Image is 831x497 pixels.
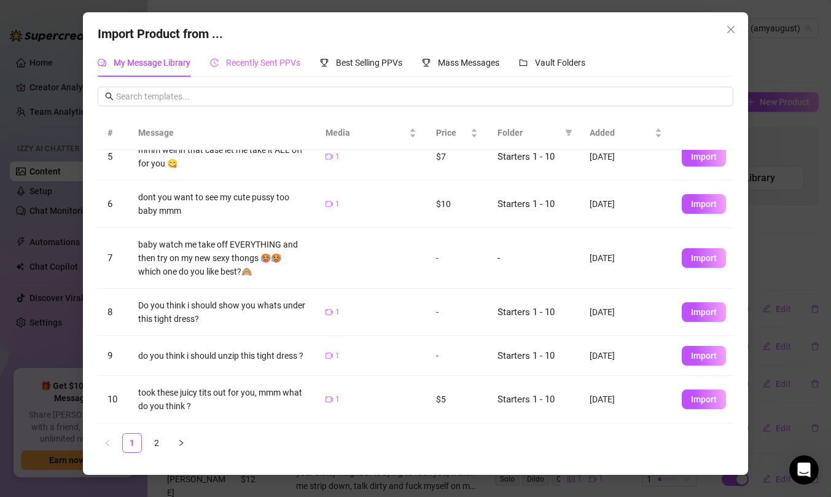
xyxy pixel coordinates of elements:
span: video-camera [326,352,333,359]
span: 10 [107,394,117,405]
span: close [726,25,736,34]
input: Search templates... [116,90,725,103]
div: took these juicy tits out for you, mmm what do you think ? [138,386,305,413]
span: comment [98,58,106,67]
td: $7 [426,133,488,181]
span: 8 [107,307,112,318]
span: Starters 1 - 10 [497,350,555,361]
div: dont you want to see my cute pussy too baby mmm [138,190,305,217]
td: - [426,289,488,336]
div: baby watch me take off EVERYTHING and then try on my new sexy thongs 🥵🥵 which one do you like best?🙈 [138,238,305,278]
span: Starters 1 - 10 [497,151,555,162]
button: Import [682,346,726,366]
span: Folder [497,126,560,139]
span: Import [691,152,717,162]
button: Import [682,147,726,166]
button: Import [682,302,726,322]
span: Best Selling PPVs [336,58,402,68]
span: Close [721,25,741,34]
span: Vault Folders [535,58,585,68]
td: [DATE] [580,181,672,228]
span: Price [436,126,468,139]
span: Added [590,126,652,139]
span: Import Product from ... [98,26,223,41]
span: Starters 1 - 10 [497,307,555,318]
button: Import [682,194,726,214]
li: Next Page [171,433,191,453]
div: do you think i should unzip this tight dress ? [138,349,305,362]
span: filter [563,123,575,142]
td: [DATE] [580,336,672,376]
span: disappointed reaction [163,370,195,394]
th: Message [128,116,315,150]
span: 6 [107,198,112,209]
span: 7 [107,252,112,264]
span: 9 [107,350,112,361]
button: Import [682,248,726,268]
iframe: Intercom live chat [789,455,819,485]
td: $5 [426,376,488,423]
span: Import [691,394,717,404]
div: mmm well in that case let me take it ALL off for you 😋 [138,143,305,170]
div: Did this answer your question? [15,358,408,371]
span: Import [691,351,717,361]
span: folder [519,58,528,67]
span: video-camera [326,308,333,316]
span: neutral face reaction [195,370,227,394]
th: Price [426,116,488,150]
td: $10 [426,181,488,228]
th: Added [580,116,672,150]
span: 😃 [234,370,252,394]
td: [DATE] [580,228,672,289]
li: 1 [122,433,142,453]
span: 5 [107,151,112,162]
span: right [178,439,185,447]
span: 😞 [170,370,188,394]
span: video-camera [326,200,333,208]
li: 2 [147,433,166,453]
td: [DATE] [580,376,672,423]
td: [DATE] [580,289,672,336]
span: Import [691,307,717,317]
span: history [210,58,219,67]
span: - [497,252,500,264]
div: Do you think i should show you whats under this tight dress? [138,299,305,326]
span: video-camera [326,153,333,160]
th: # [98,116,128,150]
span: Mass Messages [438,58,499,68]
a: 2 [147,434,166,452]
td: - [426,228,488,289]
button: left [98,433,117,453]
span: Import [691,199,717,209]
span: Starters 1 - 10 [497,394,555,405]
button: go back [8,5,31,28]
span: filter [565,129,572,136]
button: Close [721,20,741,39]
span: trophy [320,58,329,67]
span: 1 [335,350,340,362]
span: Recently Sent PPVs [226,58,300,68]
span: 😐 [202,370,220,394]
span: smiley reaction [227,370,259,394]
span: left [104,439,111,447]
a: Open in help center [162,410,260,420]
span: Media [326,126,407,139]
td: - [426,336,488,376]
span: video-camera [326,396,333,403]
span: search [105,92,114,101]
span: 1 [335,394,340,405]
div: Close [392,5,415,27]
td: [DATE] [580,133,672,181]
button: Import [682,389,726,409]
span: 1 [335,151,340,163]
span: trophy [422,58,431,67]
span: Starters 1 - 10 [497,198,555,209]
li: Previous Page [98,433,117,453]
button: Collapse window [369,5,392,28]
span: Import [691,253,717,263]
span: 1 [335,198,340,210]
span: 1 [335,307,340,318]
th: Media [316,116,426,150]
span: My Message Library [114,58,190,68]
button: right [171,433,191,453]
